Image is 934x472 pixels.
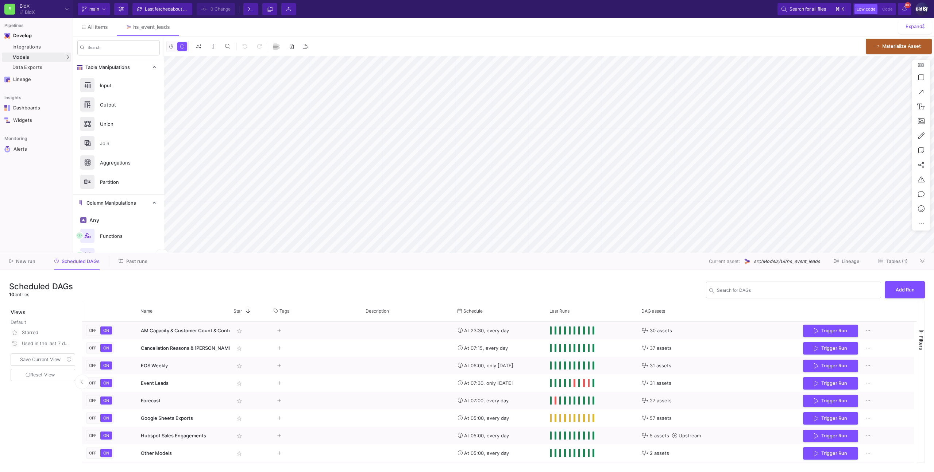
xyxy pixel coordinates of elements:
button: Join [73,134,164,153]
button: Trigger Run [803,325,858,337]
button: OFF [88,449,98,457]
span: ON [102,433,111,438]
button: Trigger Run [803,430,858,442]
div: Integrations [12,44,69,50]
button: ON [100,414,112,422]
div: hs_event_leads [133,24,170,30]
button: Lineage [825,256,868,267]
span: Tables (1) [886,259,908,264]
span: Current asset: [709,258,740,265]
mat-icon: star_border [235,361,244,370]
button: 99+ [898,3,911,15]
span: Star [233,308,242,314]
div: Input [96,80,146,91]
mat-icon: star_border [235,432,244,440]
button: ON [100,361,112,370]
span: Search for all files [790,4,826,15]
div: Widgets [13,117,61,123]
div: Views [9,301,78,316]
button: Low code [854,4,877,14]
div: Functions [96,231,146,241]
button: ON [100,432,112,440]
div: Data Exports [12,65,69,70]
button: OFF [88,326,98,334]
button: Input [73,76,164,95]
button: Case [73,245,164,265]
h3: Scheduled DAGs [9,282,73,291]
div: Press SPACE to select this row. [82,374,914,392]
span: 57 assets [650,410,672,427]
button: ⌘k [833,5,847,13]
span: Google Sheets Exports [141,415,193,421]
span: OFF [88,450,98,456]
img: UI Model [743,258,751,265]
span: Any [88,217,99,223]
div: Press SPACE to select this row. [82,357,914,374]
img: Navigation icon [4,117,10,123]
span: Models [12,54,30,60]
button: Partition [73,172,164,191]
mat-icon: star_border [235,414,244,423]
div: Partition [96,177,146,187]
div: Used in the last 7 days [22,338,71,349]
span: Past runs [126,259,147,264]
span: Low code [857,7,875,12]
div: Alerts [13,146,61,152]
mat-expansion-panel-header: Table Manipulations [73,59,164,76]
button: Code [880,4,895,14]
span: OFF [88,380,98,386]
span: Forecast [141,398,161,403]
input: Search [88,46,157,51]
span: 31 assets [650,357,671,374]
div: Join [96,138,146,149]
span: Trigger Run [821,380,847,386]
span: Hubspot Sales Engagements [141,433,206,438]
button: Trigger Run [803,360,858,372]
button: OFF [88,414,98,422]
span: Other Models [141,450,172,456]
a: Navigation iconAlerts [2,143,71,155]
span: Save Current View [20,357,61,362]
span: All items [88,24,108,30]
button: main [78,3,110,15]
div: Table Manipulations [73,76,164,194]
div: At 07:00, every day [458,392,542,409]
div: Develop [13,33,24,39]
button: Functions [73,226,164,245]
button: Aggregations [73,153,164,172]
div: B [4,4,15,15]
button: ON [100,449,112,457]
button: New run [1,256,44,267]
span: Trigger Run [821,328,847,333]
span: OFF [88,415,98,421]
button: ON [100,326,112,334]
span: Trigger Run [821,363,847,368]
span: k [841,5,844,13]
div: Press SPACE to select this row. [82,392,914,409]
button: Output [73,95,164,114]
span: 10 [9,292,15,297]
a: Navigation iconDashboards [2,102,71,114]
img: 1IDUGFrSweyeo45uyh2jXsnqWiPQJzzjPFKQggbj.png [915,3,929,16]
div: Default [11,319,77,327]
span: Name [140,308,153,314]
span: OFF [88,398,98,403]
span: New run [16,259,35,264]
span: Last Runs [549,308,570,314]
button: Materialize Asset [866,39,932,54]
div: Press SPACE to select this row. [82,427,914,444]
span: Table Manipulations [82,65,130,70]
button: Past runs [110,256,156,267]
div: Press SPACE to select this row. [82,444,914,462]
mat-icon: star_border [235,449,244,458]
span: ON [102,363,111,368]
span: ON [102,415,111,421]
img: Navigation icon [4,77,10,82]
a: Navigation iconLineage [2,74,71,85]
span: 2 assets [650,445,669,462]
span: Reset View [26,372,55,378]
div: BidX [25,10,35,15]
button: Scheduled DAGs [46,256,109,267]
span: OFF [88,433,98,438]
span: Column Manipulations [84,200,136,206]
